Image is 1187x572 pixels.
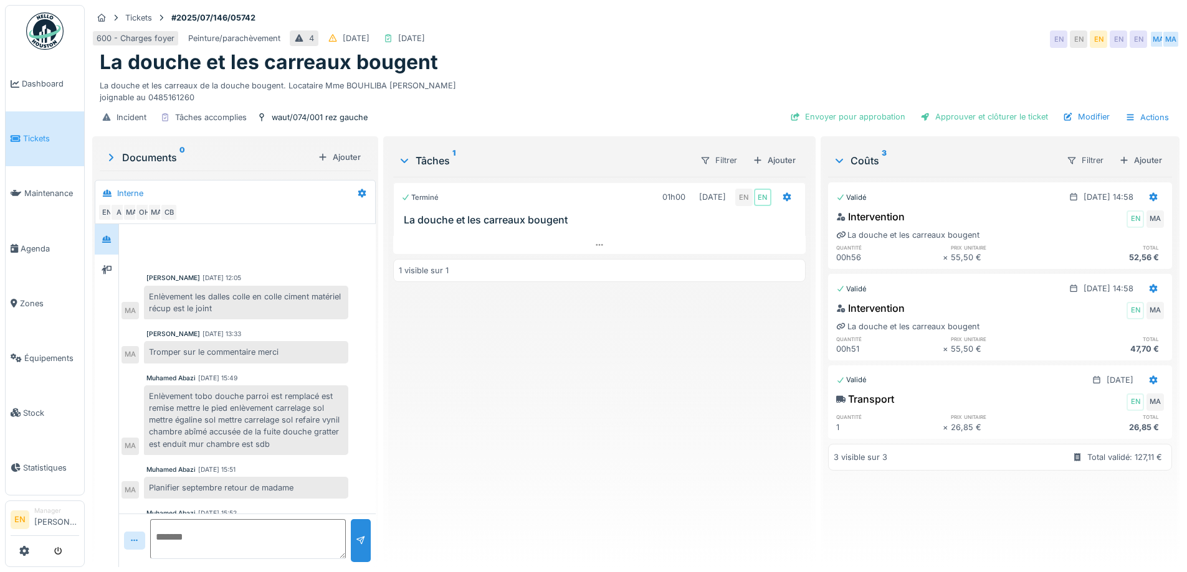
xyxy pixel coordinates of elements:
div: Tickets [125,12,152,24]
div: 1 [836,421,943,433]
sup: 0 [179,150,185,165]
a: Stock [6,385,84,440]
div: Intervention [836,209,905,224]
div: Ajouter [313,149,366,166]
div: × [943,343,951,355]
div: EN [735,189,753,206]
a: Dashboard [6,57,84,111]
div: EN [754,189,771,206]
h6: prix unitaire [951,243,1057,251]
div: [PERSON_NAME] [146,273,200,283]
h6: quantité [836,335,943,343]
div: MA [1146,302,1164,319]
div: 26,85 € [951,421,1057,433]
div: Validé [836,192,867,203]
div: 26,85 € [1057,421,1164,433]
div: Total validé: 127,11 € [1087,451,1162,463]
span: Statistiques [23,462,79,474]
div: Modifier [1058,108,1115,125]
a: Équipements [6,331,84,385]
div: × [943,251,951,263]
div: Interne [117,187,143,199]
div: Terminé [401,192,439,203]
span: Tickets [23,133,79,144]
div: Actions [1120,108,1175,126]
div: Ajouter [748,152,801,169]
h6: quantité [836,413,943,421]
div: 01h00 [662,191,685,203]
h6: quantité [836,243,943,251]
h6: prix unitaire [951,335,1057,343]
div: [DATE] [1107,374,1133,386]
div: Envoyer pour approbation [785,108,910,125]
div: Muhamed Abazi [146,465,196,474]
div: Filtrer [695,151,743,169]
div: [DATE] [343,32,369,44]
a: Zones [6,276,84,331]
li: EN [11,510,29,529]
div: Validé [836,375,867,385]
div: Muhamed Abazi [146,373,196,383]
div: 00h56 [836,251,943,263]
h6: prix unitaire [951,413,1057,421]
div: MA [122,302,139,319]
strong: #2025/07/146/05742 [166,12,260,24]
div: EN [1090,30,1107,48]
div: 3 visible sur 3 [834,451,887,463]
div: EN [98,204,115,221]
div: Coûts [833,153,1056,168]
div: [DATE] [699,191,726,203]
div: Enlèvement les dalles colle en colle ciment matériel récup est le joint [144,286,348,319]
sup: 1 [452,153,455,168]
div: Tâches accomplies [175,111,247,123]
div: [DATE] 14:58 [1084,283,1133,294]
div: waut/074/001 rez gauche [272,111,368,123]
div: Approuver et clôturer le ticket [915,108,1053,125]
div: [DATE] 13:33 [203,329,241,339]
span: Dashboard [22,78,79,90]
div: Tâches [398,153,689,168]
div: Transport [836,391,894,406]
div: MA [122,346,139,363]
div: Manager [34,506,79,515]
div: OH [135,204,153,221]
h6: total [1057,335,1164,343]
div: 4 [309,32,314,44]
div: 1 visible sur 1 [399,265,449,276]
a: Tickets [6,111,84,166]
div: Intervention [836,301,905,316]
div: Ajouter [1114,152,1167,169]
h6: total [1057,413,1164,421]
div: Muhamed Abazi [146,509,196,518]
div: La douche et les carreaux de la douche bougent. Locataire Mme BOUHLIBA [PERSON_NAME] joignable au... [100,75,1172,103]
span: Stock [23,407,79,419]
div: EN [1070,30,1087,48]
h3: La douche et les carreaux bougent [404,214,799,226]
sup: 3 [882,153,887,168]
div: 47,70 € [1057,343,1164,355]
a: Statistiques [6,440,84,495]
div: Incident [117,111,146,123]
span: Maintenance [24,187,79,199]
div: EN [1127,393,1144,411]
div: MA [122,438,139,455]
div: MA [1146,210,1164,228]
div: [DATE] 15:49 [198,373,237,383]
h1: La douche et les carreaux bougent [100,50,438,74]
div: [DATE] 14:58 [1084,191,1133,203]
div: [DATE] 12:05 [203,273,241,283]
a: EN Manager[PERSON_NAME] [11,506,79,536]
div: CB [160,204,178,221]
div: La douche et les carreaux bougent [836,321,980,332]
span: Équipements [24,352,79,364]
div: Peinture/parachèvement [188,32,280,44]
div: EN [1127,210,1144,228]
div: Filtrer [1061,151,1109,169]
div: MA [148,204,165,221]
span: Zones [20,298,79,309]
div: MA [122,481,139,499]
div: × [943,421,951,433]
li: [PERSON_NAME] [34,506,79,533]
div: 55,50 € [951,251,1057,263]
div: [DATE] 15:52 [198,509,237,518]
